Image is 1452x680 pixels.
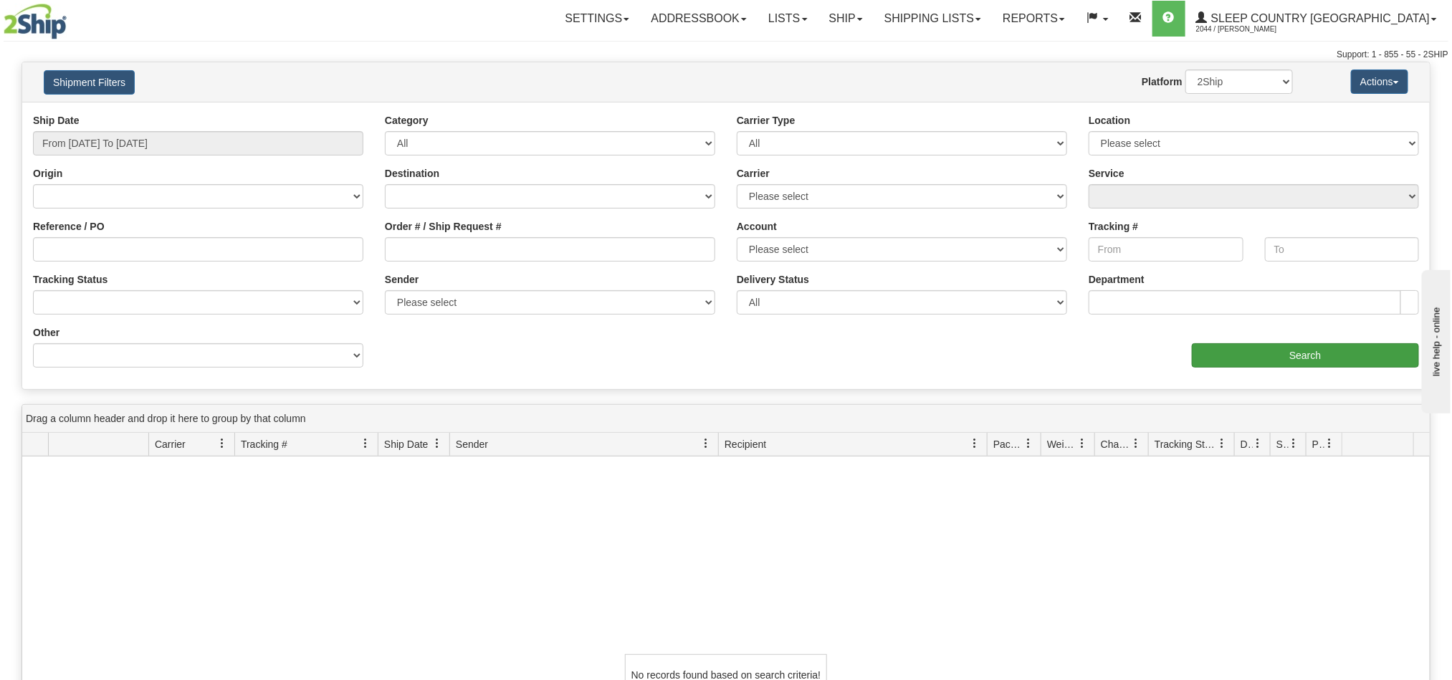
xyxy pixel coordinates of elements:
[992,1,1076,37] a: Reports
[33,272,108,287] label: Tracking Status
[1089,113,1130,128] label: Location
[1101,437,1131,451] span: Charge
[737,219,777,234] label: Account
[353,431,378,456] a: Tracking # filter column settings
[11,12,133,23] div: live help - online
[1196,22,1304,37] span: 2044 / [PERSON_NAME]
[1246,431,1270,456] a: Delivery Status filter column settings
[1312,437,1324,451] span: Pickup Status
[1016,431,1041,456] a: Packages filter column settings
[1089,219,1138,234] label: Tracking #
[33,325,59,340] label: Other
[385,219,502,234] label: Order # / Ship Request #
[1210,431,1234,456] a: Tracking Status filter column settings
[456,437,488,451] span: Sender
[1281,431,1306,456] a: Shipment Issues filter column settings
[737,166,770,181] label: Carrier
[993,437,1023,451] span: Packages
[1276,437,1289,451] span: Shipment Issues
[210,431,234,456] a: Carrier filter column settings
[963,431,987,456] a: Recipient filter column settings
[737,272,809,287] label: Delivery Status
[1351,70,1408,94] button: Actions
[1317,431,1342,456] a: Pickup Status filter column settings
[725,437,766,451] span: Recipient
[1241,437,1253,451] span: Delivery Status
[1419,267,1451,413] iframe: chat widget
[385,272,419,287] label: Sender
[818,1,874,37] a: Ship
[22,405,1430,433] div: grid grouping header
[554,1,640,37] a: Settings
[33,219,105,234] label: Reference / PO
[758,1,818,37] a: Lists
[1047,437,1077,451] span: Weight
[155,437,186,451] span: Carrier
[1089,166,1124,181] label: Service
[1265,237,1420,262] input: To
[385,166,439,181] label: Destination
[384,437,428,451] span: Ship Date
[33,166,62,181] label: Origin
[44,70,135,95] button: Shipment Filters
[1070,431,1094,456] a: Weight filter column settings
[1185,1,1448,37] a: Sleep Country [GEOGRAPHIC_DATA] 2044 / [PERSON_NAME]
[874,1,992,37] a: Shipping lists
[4,49,1448,61] div: Support: 1 - 855 - 55 - 2SHIP
[425,431,449,456] a: Ship Date filter column settings
[1089,237,1243,262] input: From
[1208,12,1430,24] span: Sleep Country [GEOGRAPHIC_DATA]
[640,1,758,37] a: Addressbook
[33,113,80,128] label: Ship Date
[694,431,718,456] a: Sender filter column settings
[385,113,429,128] label: Category
[241,437,287,451] span: Tracking #
[1155,437,1217,451] span: Tracking Status
[1124,431,1148,456] a: Charge filter column settings
[1142,75,1183,89] label: Platform
[1192,343,1419,368] input: Search
[4,4,67,39] img: logo2044.jpg
[737,113,795,128] label: Carrier Type
[1089,272,1145,287] label: Department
